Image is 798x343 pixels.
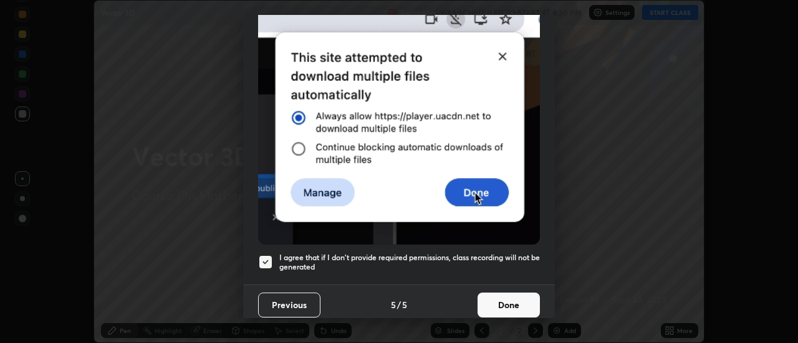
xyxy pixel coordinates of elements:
h4: 5 [391,298,396,311]
button: Done [478,293,540,317]
h5: I agree that if I don't provide required permissions, class recording will not be generated [279,253,540,272]
h4: / [397,298,401,311]
button: Previous [258,293,320,317]
h4: 5 [402,298,407,311]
